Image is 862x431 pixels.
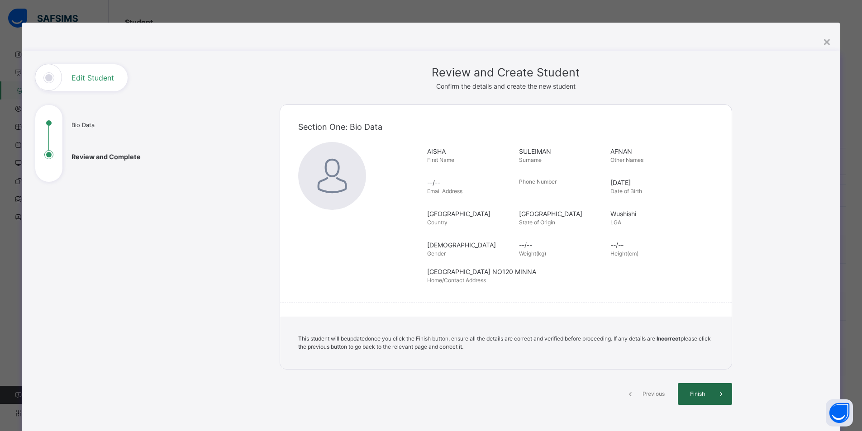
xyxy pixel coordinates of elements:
span: [GEOGRAPHIC_DATA] NO120 MINNA [427,267,718,276]
span: This student will be updated once you click the Finish button, ensure all the details are correct... [298,335,711,350]
span: First Name [427,156,454,163]
span: Other Names [610,156,643,163]
span: [DEMOGRAPHIC_DATA] [427,240,514,250]
span: Review and Create Student [280,64,732,81]
span: SULEIMAN [519,147,606,156]
span: Height(cm) [610,250,638,257]
span: Confirm the details and create the new student [436,82,576,90]
img: default.svg [298,142,366,210]
span: Gender [427,250,446,257]
b: Incorrect [657,335,681,342]
span: Weight(kg) [519,250,546,257]
span: [GEOGRAPHIC_DATA] [427,209,514,218]
span: --/-- [519,240,606,250]
span: State of Origin [519,219,555,226]
span: AISHA [427,147,514,156]
span: Home/Contact Address [427,277,486,284]
span: Section One: Bio Data [298,122,382,132]
span: --/-- [427,178,514,187]
span: Previous [641,390,666,398]
span: --/-- [610,240,698,250]
span: [DATE] [610,178,698,187]
span: Phone Number [519,178,557,185]
span: Surname [519,156,542,163]
span: Country [427,219,448,226]
span: Date of Birth [610,188,642,194]
span: LGA [610,219,621,226]
span: Finish [685,390,710,398]
span: Email Address [427,188,462,194]
button: Open asap [826,399,853,426]
div: × [823,32,831,51]
span: [GEOGRAPHIC_DATA] [519,209,606,218]
span: Wushishi [610,209,698,218]
span: AFNAN [610,147,698,156]
h1: Edit Student [71,74,114,81]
